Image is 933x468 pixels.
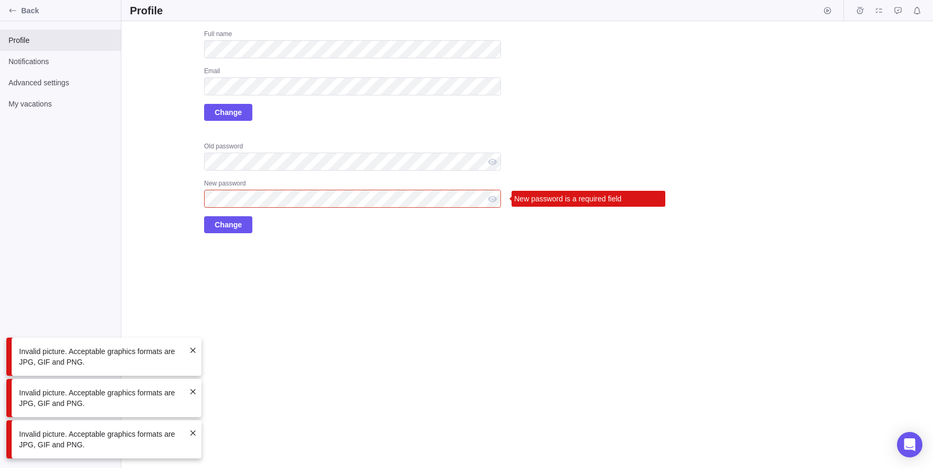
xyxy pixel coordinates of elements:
[21,5,117,16] span: Back
[872,3,886,18] span: My assignments
[204,153,501,171] input: Old password
[512,191,665,207] div: New password is a required field
[910,3,925,18] span: Notifications
[19,387,184,409] div: Invalid picture. Acceptable graphics formats are JPG, GIF and PNG.
[852,8,867,16] a: Time logs
[8,35,112,46] span: Profile
[204,216,252,233] span: Change
[204,104,252,121] span: Change
[910,8,925,16] a: Notifications
[820,3,835,18] span: Start timer
[215,106,242,119] span: Change
[8,77,112,88] span: Advanced settings
[872,8,886,16] a: My assignments
[204,67,501,77] div: Email
[204,190,501,208] input: New password
[204,142,501,153] div: Old password
[204,40,501,58] input: Full name
[8,56,112,67] span: Notifications
[891,8,905,16] a: Approval requests
[852,3,867,18] span: Time logs
[897,432,922,457] div: Open Intercom Messenger
[204,179,501,190] div: New password
[215,218,242,231] span: Change
[130,3,163,18] h2: Profile
[19,346,184,367] div: Invalid picture. Acceptable graphics formats are JPG, GIF and PNG.
[891,3,905,18] span: Approval requests
[204,77,501,95] input: Email
[19,429,184,450] div: Invalid picture. Acceptable graphics formats are JPG, GIF and PNG.
[204,30,501,40] div: Full name
[8,99,112,109] span: My vacations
